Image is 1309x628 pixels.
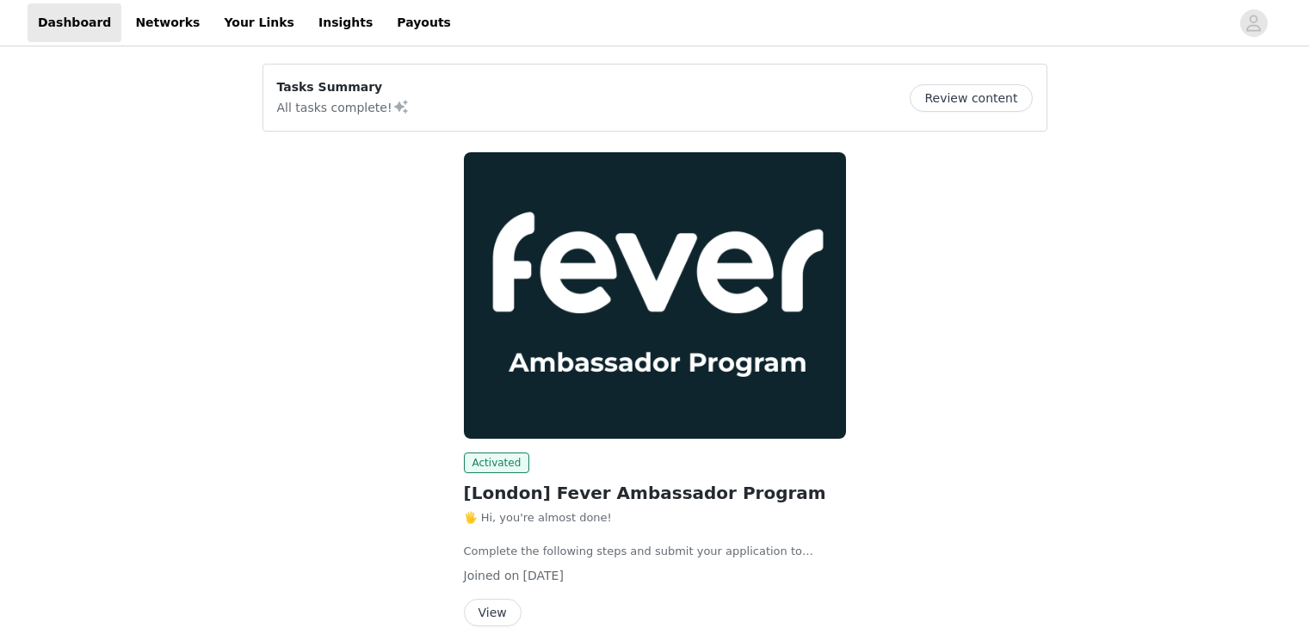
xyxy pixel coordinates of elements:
[213,3,305,42] a: Your Links
[28,3,121,42] a: Dashboard
[464,599,522,626] button: View
[277,96,410,117] p: All tasks complete!
[910,84,1032,112] button: Review content
[464,543,846,560] p: Complete the following steps and submit your application to become a Fever Ambassador (3 minutes)...
[386,3,461,42] a: Payouts
[308,3,383,42] a: Insights
[464,606,522,619] a: View
[125,3,210,42] a: Networks
[464,453,530,473] span: Activated
[277,78,410,96] p: Tasks Summary
[464,480,846,506] h2: [London] Fever Ambassador Program
[464,509,846,526] p: 🖐️ Hi, you're almost done!
[464,152,846,439] img: Fever Ambassadors
[523,569,564,582] span: [DATE]
[464,569,520,582] span: Joined on
[1245,9,1262,37] div: avatar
